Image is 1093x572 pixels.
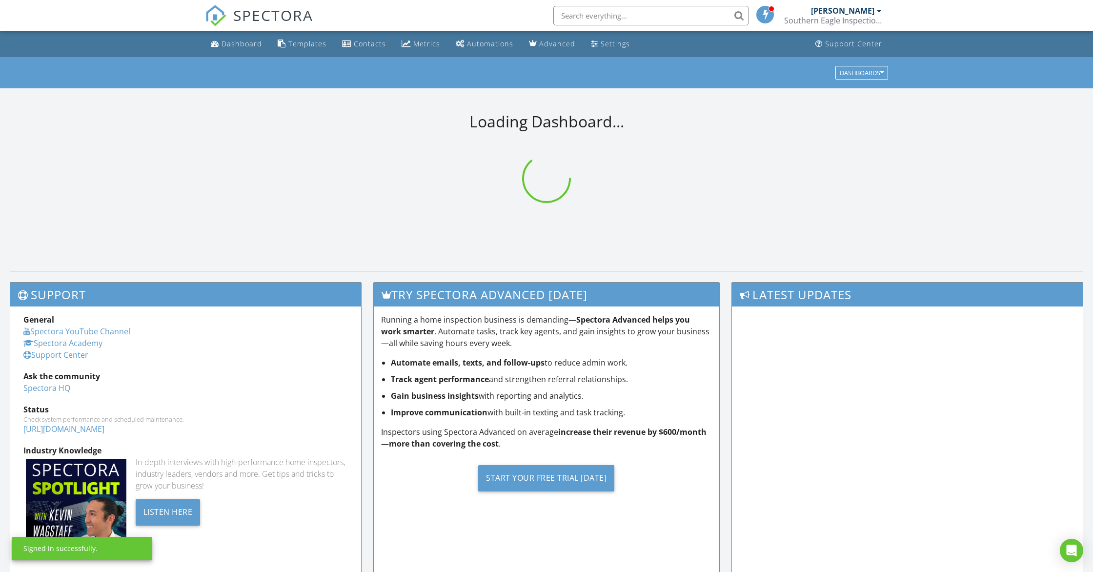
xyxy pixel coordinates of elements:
[391,373,711,385] li: and strengthen referral relationships.
[467,39,513,48] div: Automations
[136,499,201,526] div: Listen Here
[374,283,719,306] h3: Try spectora advanced [DATE]
[478,465,614,491] div: Start Your Free Trial [DATE]
[274,35,330,53] a: Templates
[10,283,361,306] h3: Support
[811,35,886,53] a: Support Center
[825,39,882,48] div: Support Center
[23,404,348,415] div: Status
[840,69,884,76] div: Dashboards
[23,415,348,423] div: Check system performance and scheduled maintenance.
[1060,539,1083,562] div: Open Intercom Messenger
[835,66,888,80] button: Dashboards
[23,338,102,348] a: Spectora Academy
[391,357,545,368] strong: Automate emails, texts, and follow-ups
[205,13,313,34] a: SPECTORA
[391,390,479,401] strong: Gain business insights
[205,5,226,26] img: The Best Home Inspection Software - Spectora
[233,5,313,25] span: SPECTORA
[381,457,711,499] a: Start Your Free Trial [DATE]
[23,326,130,337] a: Spectora YouTube Channel
[207,35,266,53] a: Dashboard
[381,427,707,449] strong: increase their revenue by $600/month—more than covering the cost
[136,506,201,517] a: Listen Here
[398,35,444,53] a: Metrics
[23,314,54,325] strong: General
[354,39,386,48] div: Contacts
[23,544,98,553] div: Signed in successfully.
[732,283,1083,306] h3: Latest Updates
[288,39,326,48] div: Templates
[391,357,711,368] li: to reduce admin work.
[222,39,262,48] div: Dashboard
[391,390,711,402] li: with reporting and analytics.
[811,6,874,16] div: [PERSON_NAME]
[391,407,711,418] li: with built-in texting and task tracking.
[23,424,104,434] a: [URL][DOMAIN_NAME]
[381,426,711,449] p: Inspectors using Spectora Advanced on average .
[391,407,487,418] strong: Improve communication
[23,445,348,456] div: Industry Knowledge
[381,314,711,349] p: Running a home inspection business is demanding— . Automate tasks, track key agents, and gain ins...
[338,35,390,53] a: Contacts
[23,383,70,393] a: Spectora HQ
[391,374,489,385] strong: Track agent performance
[26,459,126,559] img: Spectoraspolightmain
[587,35,634,53] a: Settings
[452,35,517,53] a: Automations (Basic)
[553,6,749,25] input: Search everything...
[136,456,348,491] div: In-depth interviews with high-performance home inspectors, industry leaders, vendors and more. Ge...
[413,39,440,48] div: Metrics
[539,39,575,48] div: Advanced
[525,35,579,53] a: Advanced
[601,39,630,48] div: Settings
[23,349,88,360] a: Support Center
[23,370,348,382] div: Ask the community
[784,16,882,25] div: Southern Eagle Inspections
[381,314,690,337] strong: Spectora Advanced helps you work smarter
